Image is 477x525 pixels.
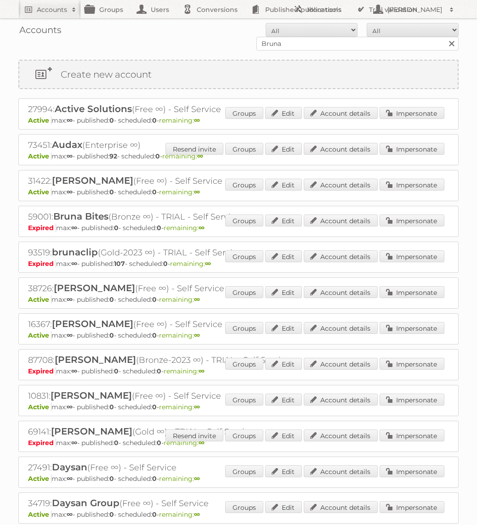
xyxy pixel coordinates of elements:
[155,152,160,160] strong: 0
[159,474,200,483] span: remaining:
[28,331,51,339] span: Active
[265,286,302,298] a: Edit
[164,439,204,447] span: remaining:
[165,429,223,441] a: Resend invite
[380,501,444,513] a: Impersonate
[159,331,200,339] span: remaining:
[109,152,117,160] strong: 92
[28,497,350,509] h2: 34719: (Free ∞) - Self Service
[265,215,302,226] a: Edit
[28,354,350,366] h2: 87708: (Bronze-2023 ∞) - TRIAL - Self Service
[304,107,378,119] a: Account details
[28,116,51,124] span: Active
[67,403,73,411] strong: ∞
[28,318,350,330] h2: 16367: (Free ∞) - Self Service
[152,295,157,304] strong: 0
[71,439,77,447] strong: ∞
[28,260,449,268] p: max: - published: - scheduled: -
[52,139,82,150] span: Audax
[304,322,378,334] a: Account details
[28,224,449,232] p: max: - published: - scheduled: -
[55,354,136,365] span: [PERSON_NAME]
[28,139,350,151] h2: 73451: (Enterprise ∞)
[304,286,378,298] a: Account details
[28,462,350,474] h2: 27491: (Free ∞) - Self Service
[114,367,119,375] strong: 0
[157,367,161,375] strong: 0
[265,501,302,513] a: Edit
[159,510,200,519] span: remaining:
[225,107,263,119] a: Groups
[205,260,211,268] strong: ∞
[307,5,353,14] h2: More tools
[225,179,263,191] a: Groups
[380,322,444,334] a: Impersonate
[304,358,378,370] a: Account details
[225,215,263,226] a: Groups
[28,390,350,402] h2: 10831: (Free ∞) - Self Service
[380,358,444,370] a: Impersonate
[157,439,161,447] strong: 0
[199,224,204,232] strong: ∞
[304,143,378,155] a: Account details
[265,465,302,477] a: Edit
[28,282,350,294] h2: 38726: (Free ∞) - Self Service
[28,331,449,339] p: max: - published: - scheduled: -
[225,286,263,298] a: Groups
[194,188,200,196] strong: ∞
[71,224,77,232] strong: ∞
[67,331,73,339] strong: ∞
[265,394,302,406] a: Edit
[28,188,449,196] p: max: - published: - scheduled: -
[28,367,449,375] p: max: - published: - scheduled: -
[159,403,200,411] span: remaining:
[114,224,119,232] strong: 0
[28,295,449,304] p: max: - published: - scheduled: -
[304,250,378,262] a: Account details
[194,116,200,124] strong: ∞
[152,403,157,411] strong: 0
[380,107,444,119] a: Impersonate
[28,175,350,187] h2: 31422: (Free ∞) - Self Service
[28,403,51,411] span: Active
[194,403,200,411] strong: ∞
[54,282,135,294] span: [PERSON_NAME]
[55,103,132,114] span: Active Solutions
[52,318,133,329] span: [PERSON_NAME]
[164,367,204,375] span: remaining:
[380,394,444,406] a: Impersonate
[265,250,302,262] a: Edit
[28,211,350,223] h2: 59001: (Bronze ∞) - TRIAL - Self Service
[164,224,204,232] span: remaining:
[109,116,114,124] strong: 0
[109,331,114,339] strong: 0
[28,188,51,196] span: Active
[265,358,302,370] a: Edit
[170,260,211,268] span: remaining:
[225,501,263,513] a: Groups
[163,260,168,268] strong: 0
[19,61,458,88] a: Create new account
[152,510,157,519] strong: 0
[380,179,444,191] a: Impersonate
[28,116,449,124] p: max: - published: - scheduled: -
[385,5,445,14] h2: [PERSON_NAME]
[28,510,51,519] span: Active
[380,465,444,477] a: Impersonate
[28,439,56,447] span: Expired
[194,474,200,483] strong: ∞
[159,295,200,304] span: remaining:
[67,152,73,160] strong: ∞
[28,474,449,483] p: max: - published: - scheduled: -
[380,143,444,155] a: Impersonate
[304,429,378,441] a: Account details
[380,429,444,441] a: Impersonate
[304,215,378,226] a: Account details
[304,179,378,191] a: Account details
[71,260,77,268] strong: ∞
[225,143,263,155] a: Groups
[165,143,223,155] a: Resend invite
[380,250,444,262] a: Impersonate
[194,331,200,339] strong: ∞
[199,367,204,375] strong: ∞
